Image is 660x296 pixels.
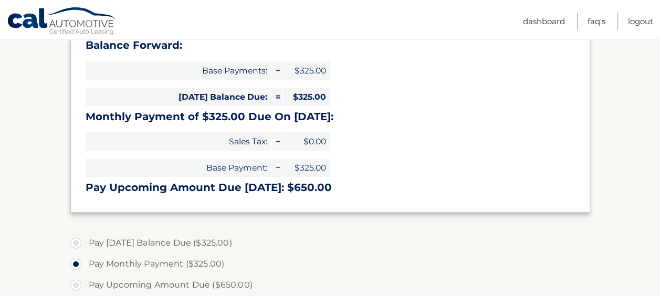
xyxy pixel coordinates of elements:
span: $325.00 [283,61,330,80]
h3: Pay Upcoming Amount Due [DATE]: $650.00 [86,181,575,194]
span: + [272,61,282,80]
span: $0.00 [283,132,330,151]
a: Cal Automotive [7,7,117,37]
label: Pay [DATE] Balance Due ($325.00) [70,232,590,253]
span: [DATE] Balance Due: [86,88,271,106]
span: Sales Tax: [86,132,271,151]
span: = [272,88,282,106]
label: Pay Upcoming Amount Due ($650.00) [70,274,590,295]
span: Base Payments: [86,61,271,80]
a: Dashboard [523,13,565,30]
a: FAQ's [588,13,605,30]
span: $325.00 [283,88,330,106]
span: + [272,132,282,151]
span: + [272,158,282,177]
span: $325.00 [283,158,330,177]
label: Pay Monthly Payment ($325.00) [70,253,590,274]
span: Base Payment: [86,158,271,177]
a: Logout [628,13,653,30]
h3: Monthly Payment of $325.00 Due On [DATE]: [86,110,575,123]
h3: Balance Forward: [86,39,575,52]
